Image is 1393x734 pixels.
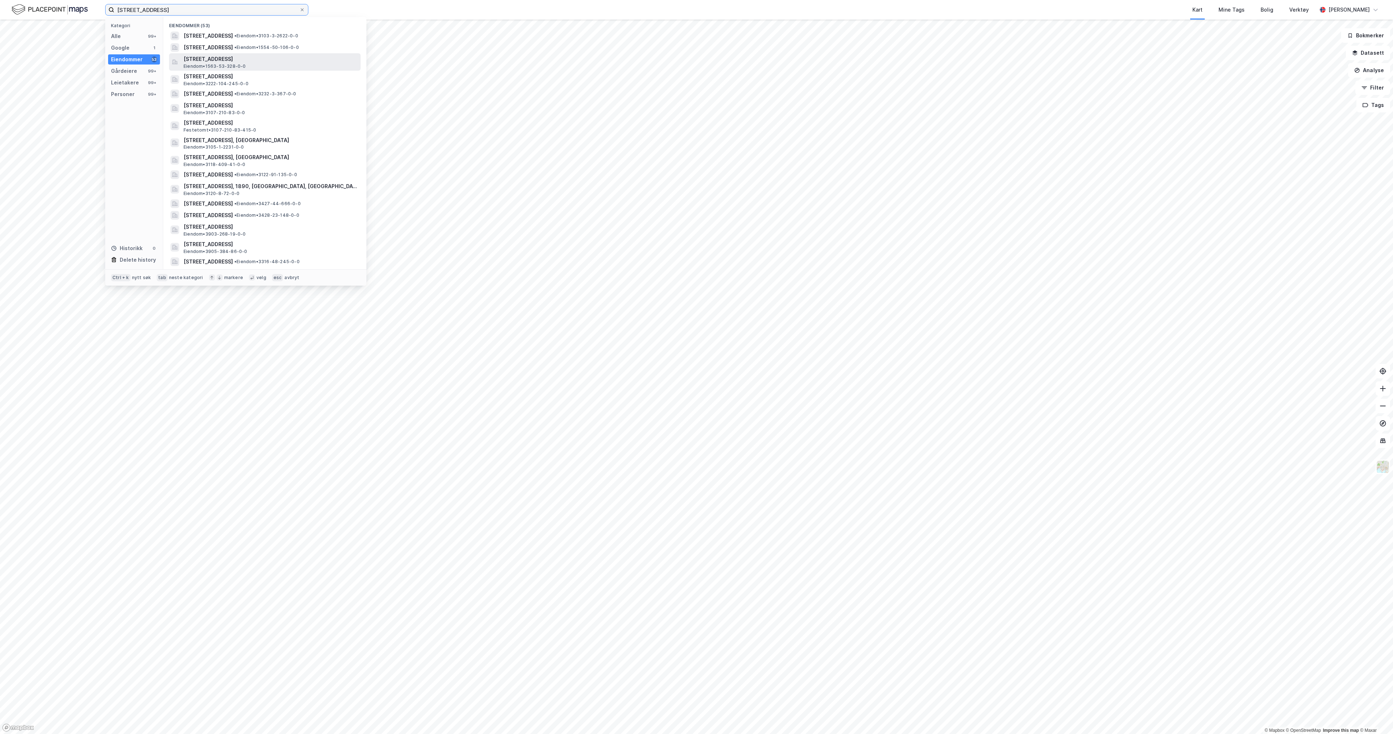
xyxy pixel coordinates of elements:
[147,91,157,97] div: 99+
[234,91,237,96] span: •
[256,275,266,281] div: velg
[284,275,299,281] div: avbryt
[184,170,233,179] span: [STREET_ADDRESS]
[184,144,244,150] span: Eiendom • 3105-1-2231-0-0
[184,90,233,98] span: [STREET_ADDRESS]
[184,249,247,254] span: Eiendom • 3905-384-86-0-0
[184,257,233,266] span: [STREET_ADDRESS]
[111,90,135,99] div: Personer
[1355,80,1390,95] button: Filter
[184,231,246,237] span: Eiendom • 3903-268-19-0-0
[234,212,237,218] span: •
[184,127,256,133] span: Festetomt • 3107-210-83-415-0
[184,72,358,81] span: [STREET_ADDRESS]
[120,256,156,264] div: Delete history
[1341,28,1390,43] button: Bokmerker
[111,274,131,281] div: Ctrl + k
[234,201,237,206] span: •
[111,43,130,52] div: Google
[184,81,248,87] span: Eiendom • 3222-104-245-0-0
[1286,728,1321,733] a: OpenStreetMap
[147,80,157,86] div: 99+
[234,259,300,265] span: Eiendom • 3316-48-245-0-0
[184,119,358,127] span: [STREET_ADDRESS]
[234,259,237,264] span: •
[111,55,143,64] div: Eiendommer
[234,33,298,39] span: Eiendom • 3103-3-2622-0-0
[184,223,358,231] span: [STREET_ADDRESS]
[234,172,237,177] span: •
[111,244,143,253] div: Historikk
[184,153,358,162] span: [STREET_ADDRESS], [GEOGRAPHIC_DATA]
[1289,5,1309,14] div: Verktøy
[184,182,358,191] span: [STREET_ADDRESS], 1890, [GEOGRAPHIC_DATA], [GEOGRAPHIC_DATA]
[111,78,139,87] div: Leietakere
[234,45,299,50] span: Eiendom • 1554-50-106-0-0
[184,240,358,249] span: [STREET_ADDRESS]
[184,269,358,278] span: [STREET_ADDRESS]
[1265,728,1285,733] a: Mapbox
[184,43,233,52] span: [STREET_ADDRESS]
[234,45,237,50] span: •
[1219,5,1245,14] div: Mine Tags
[184,55,358,63] span: [STREET_ADDRESS]
[157,274,168,281] div: tab
[114,4,299,15] input: Søk på adresse, matrikkel, gårdeiere, leietakere eller personer
[1192,5,1203,14] div: Kart
[151,45,157,51] div: 1
[184,110,245,116] span: Eiendom • 3107-210-83-0-0
[169,275,203,281] div: neste kategori
[184,32,233,40] span: [STREET_ADDRESS]
[184,136,358,145] span: [STREET_ADDRESS], [GEOGRAPHIC_DATA]
[132,275,151,281] div: nytt søk
[1357,699,1393,734] div: Kontrollprogram for chat
[184,162,246,167] span: Eiendom • 3118-409-41-0-0
[184,191,239,196] span: Eiendom • 3120-8-72-0-0
[184,63,246,69] span: Eiendom • 1563-53-328-0-0
[111,67,137,75] div: Gårdeiere
[184,101,358,110] span: [STREET_ADDRESS]
[12,3,88,16] img: logo.f888ab2527a4732fd821a326f86c7f29.svg
[234,91,296,97] span: Eiendom • 3232-3-367-0-0
[224,275,243,281] div: markere
[147,33,157,39] div: 99+
[1376,460,1390,474] img: Z
[234,172,297,178] span: Eiendom • 3122-91-135-0-0
[234,212,299,218] span: Eiendom • 3428-23-148-0-0
[1261,5,1273,14] div: Bolig
[1323,728,1359,733] a: Improve this map
[1346,46,1390,60] button: Datasett
[184,211,233,220] span: [STREET_ADDRESS]
[1357,699,1393,734] iframe: Chat Widget
[147,68,157,74] div: 99+
[1356,98,1390,112] button: Tags
[111,32,121,41] div: Alle
[272,274,283,281] div: esc
[151,245,157,251] div: 0
[234,33,237,38] span: •
[1348,63,1390,78] button: Analyse
[151,57,157,62] div: 53
[2,723,34,732] a: Mapbox homepage
[1328,5,1370,14] div: [PERSON_NAME]
[111,23,160,28] div: Kategori
[163,17,366,30] div: Eiendommer (53)
[234,201,301,207] span: Eiendom • 3427-44-666-0-0
[184,199,233,208] span: [STREET_ADDRESS]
